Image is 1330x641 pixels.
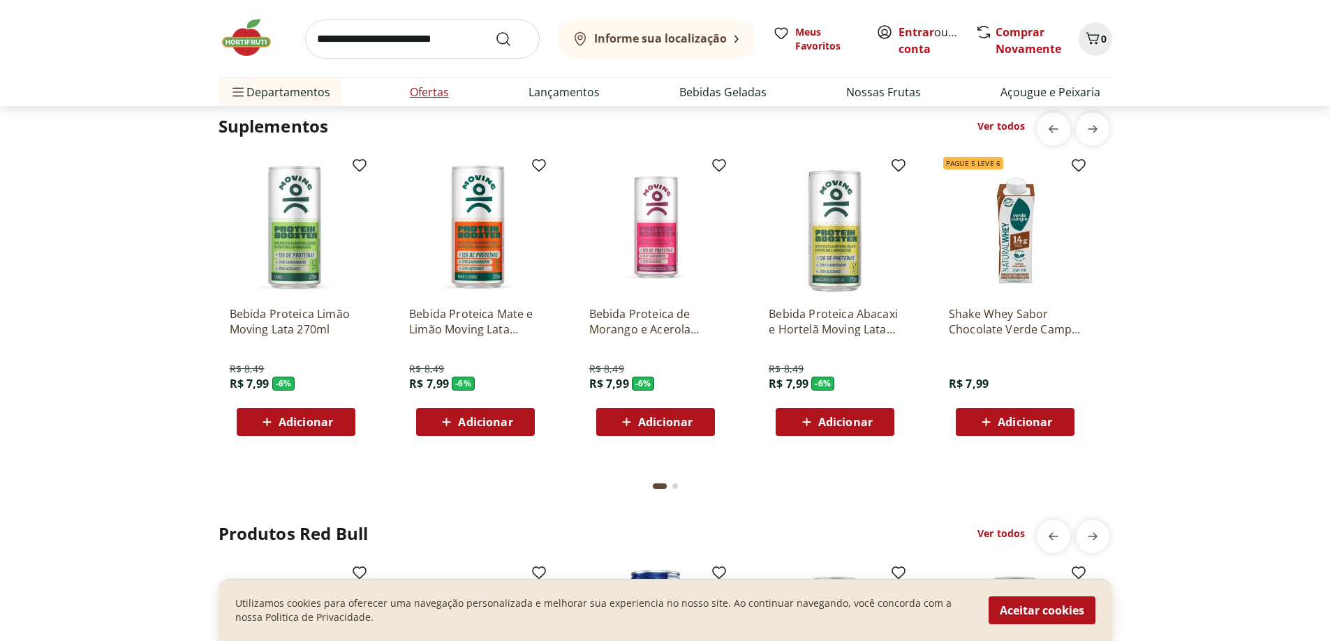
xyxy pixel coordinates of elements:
a: Ver todos [977,119,1025,133]
span: Adicionar [638,416,693,428]
button: Submit Search [495,31,529,47]
h2: Suplementos [219,115,329,137]
img: Bebida Proteica Mate e Limão Moving Lata 270ml [409,163,542,295]
a: Açougue e Peixaria [1000,84,1100,100]
button: Adicionar [776,408,894,436]
span: Adicionar [998,416,1052,428]
button: Adicionar [237,408,355,436]
span: ou [899,24,961,57]
a: Bebida Proteica Mate e Limão Moving Lata 270ml [409,306,542,337]
button: Adicionar [416,408,535,436]
button: Adicionar [596,408,715,436]
a: Lançamentos [529,84,600,100]
span: R$ 7,99 [230,376,269,391]
span: Adicionar [818,416,873,428]
button: previous [1037,520,1070,553]
span: - 6 % [632,377,655,391]
a: Comprar Novamente [996,24,1061,56]
button: Informe sua localização [556,20,756,59]
h2: Produtos Red Bull [219,522,369,545]
a: Meus Favoritos [773,25,859,53]
span: 0 [1101,32,1107,45]
span: - 6 % [452,377,475,391]
img: Bebida Proteica Abacaxi e Hortelã Moving Lata 270ml [769,163,901,295]
a: Nossas Frutas [846,84,921,100]
a: Bebidas Geladas [679,84,767,100]
a: Shake Whey Sabor Chocolate Verde Campo 250ml [949,306,1081,337]
span: Pague 5 Leve 6 [943,157,1003,169]
img: Bebida Proteica de Morango e Acerola Moving Lata 270ml [589,163,722,295]
span: Departamentos [230,75,330,109]
a: Criar conta [899,24,975,56]
img: Hortifruti [219,17,288,59]
button: Adicionar [956,408,1074,436]
a: Bebida Proteica Abacaxi e Hortelã Moving Lata 270ml [769,306,901,337]
img: Bebida Proteica Limão Moving Lata 270ml [230,163,362,295]
span: R$ 8,49 [769,362,804,376]
span: - 6 % [272,377,295,391]
span: Adicionar [458,416,512,428]
span: R$ 7,99 [949,376,989,391]
span: Adicionar [279,416,333,428]
button: Current page from fs-carousel [650,469,670,503]
button: previous [1037,112,1070,146]
p: Utilizamos cookies para oferecer uma navegação personalizada e melhorar sua experiencia no nosso ... [235,596,972,624]
button: Go to page 2 from fs-carousel [670,469,681,503]
span: R$ 7,99 [769,376,808,391]
span: R$ 8,49 [230,362,265,376]
button: Carrinho [1079,22,1112,56]
span: R$ 7,99 [589,376,629,391]
button: next [1076,112,1109,146]
input: search [305,20,540,59]
span: - 6 % [811,377,834,391]
span: Meus Favoritos [795,25,859,53]
a: Ofertas [410,84,449,100]
b: Informe sua localização [594,31,727,46]
a: Entrar [899,24,934,40]
button: Menu [230,75,246,109]
a: Bebida Proteica Limão Moving Lata 270ml [230,306,362,337]
span: R$ 8,49 [409,362,444,376]
button: Aceitar cookies [989,596,1095,624]
a: Ver todos [977,527,1025,541]
span: R$ 8,49 [589,362,624,376]
button: next [1076,520,1109,553]
img: Shake Whey Sabor Chocolate Verde Campo 250ml [949,163,1081,295]
span: R$ 7,99 [409,376,449,391]
a: Bebida Proteica de Morango e Acerola Moving Lata 270ml [589,306,722,337]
